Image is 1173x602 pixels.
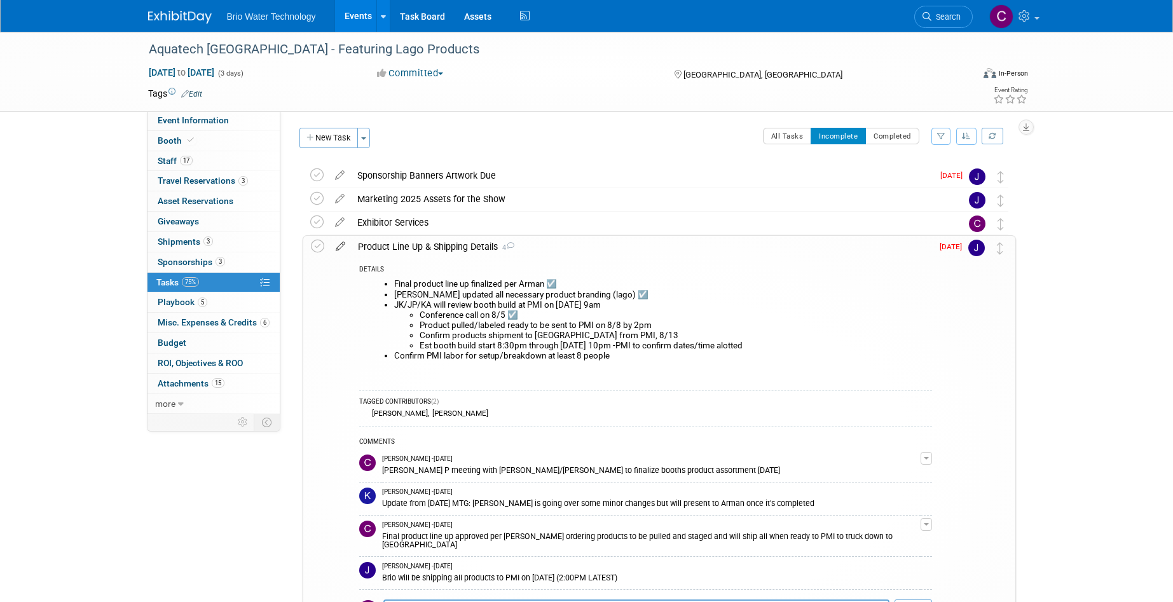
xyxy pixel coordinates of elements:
[180,156,193,165] span: 17
[155,399,175,409] span: more
[158,156,193,166] span: Staff
[158,196,233,206] span: Asset Reservations
[351,212,943,233] div: Exhibitor Services
[147,212,280,231] a: Giveaways
[940,171,969,180] span: [DATE]
[175,67,188,78] span: to
[158,317,270,327] span: Misc. Expenses & Credits
[260,318,270,327] span: 6
[683,70,842,79] span: [GEOGRAPHIC_DATA], [GEOGRAPHIC_DATA]
[968,240,985,256] img: James Kang
[148,67,215,78] span: [DATE] [DATE]
[147,191,280,211] a: Asset Reservations
[382,521,453,530] span: [PERSON_NAME] - [DATE]
[147,333,280,353] a: Budget
[865,128,919,144] button: Completed
[158,175,248,186] span: Travel Reservations
[420,320,932,331] li: Product pulled/labeled ready to be sent to PMI on 8/8 by 2pm
[254,414,280,430] td: Toggle Event Tabs
[898,66,1029,85] div: Event Format
[359,521,376,537] img: Cynthia Mendoza
[238,176,248,186] span: 3
[394,300,932,351] li: JK/JP/KA will review booth build at PMI on [DATE] 9am
[147,232,280,252] a: Shipments3
[382,571,921,583] div: Brio will be shipping all products to PMI on [DATE] (2:00PM LATEST)
[147,394,280,414] a: more
[969,192,985,209] img: James Park
[420,341,932,351] li: Est booth build start 8:30pm through [DATE] 10pm -PMI to confirm dates/time alotted
[359,408,932,419] div: ,
[359,265,932,276] div: DETAILS
[147,353,280,373] a: ROI, Objectives & ROO
[394,351,932,361] li: Confirm PMI labor for setup/breakdown at least 8 people
[382,463,921,475] div: [PERSON_NAME] P meeting with [PERSON_NAME]/[PERSON_NAME] to finalize booths product assortment [D...
[158,236,213,247] span: Shipments
[147,374,280,393] a: Attachments15
[329,170,351,181] a: edit
[989,4,1013,29] img: Cynthia Mendoza
[763,128,812,144] button: All Tasks
[394,290,932,300] li: [PERSON_NAME] updated all necessary product branding (lago) ☑️
[227,11,316,22] span: Brio Water Technology
[420,310,932,320] li: Conference call on 8/5 ☑️
[181,90,202,99] a: Edit
[498,243,514,252] span: 4
[147,252,280,272] a: Sponsorships3
[182,277,199,287] span: 75%
[158,216,199,226] span: Giveaways
[382,530,921,550] div: Final product line up approved per [PERSON_NAME] ordering products to be pulled and staged and wi...
[998,171,1004,183] i: Move task
[216,257,225,266] span: 3
[373,67,448,80] button: Committed
[359,455,376,471] img: Cynthia Mendoza
[811,128,866,144] button: Incomplete
[420,331,932,341] li: Confirm products shipment to [GEOGRAPHIC_DATA] from PMI, 8/13
[329,241,352,252] a: edit
[148,87,202,100] td: Tags
[359,436,932,449] div: COMMENTS
[940,242,968,251] span: [DATE]
[969,215,985,232] img: Cynthia Mendoza
[914,6,973,28] a: Search
[329,193,351,205] a: edit
[147,131,280,151] a: Booth
[998,69,1028,78] div: In-Person
[158,378,224,388] span: Attachments
[382,496,921,509] div: Update from [DATE] MTG: [PERSON_NAME] is going over some minor changes but will present to Arman ...
[217,69,244,78] span: (3 days)
[351,188,943,210] div: Marketing 2025 Assets for the Show
[352,236,932,257] div: Product Line Up & Shipping Details
[394,279,932,289] li: Final product line up finalized per Arman ☑️
[931,12,961,22] span: Search
[147,273,280,292] a: Tasks75%
[359,562,376,578] img: James Kang
[382,488,453,496] span: [PERSON_NAME] - [DATE]
[329,217,351,228] a: edit
[369,409,428,418] div: [PERSON_NAME]
[429,409,488,418] div: [PERSON_NAME]
[158,297,207,307] span: Playbook
[198,298,207,307] span: 5
[147,151,280,171] a: Staff17
[212,378,224,388] span: 15
[147,292,280,312] a: Playbook5
[203,236,213,246] span: 3
[984,68,996,78] img: Format-Inperson.png
[998,218,1004,230] i: Move task
[982,128,1003,144] a: Refresh
[997,242,1003,254] i: Move task
[359,488,376,504] img: Kimberly Alegria
[431,398,439,405] span: (2)
[148,11,212,24] img: ExhibitDay
[144,38,954,61] div: Aquatech [GEOGRAPHIC_DATA] - Featuring Lago Products
[188,137,194,144] i: Booth reservation complete
[158,358,243,368] span: ROI, Objectives & ROO
[359,397,932,408] div: TAGGED CONTRIBUTORS
[993,87,1027,93] div: Event Rating
[382,455,453,463] span: [PERSON_NAME] - [DATE]
[147,171,280,191] a: Travel Reservations3
[158,257,225,267] span: Sponsorships
[351,165,933,186] div: Sponsorship Banners Artwork Due
[156,277,199,287] span: Tasks
[147,313,280,332] a: Misc. Expenses & Credits6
